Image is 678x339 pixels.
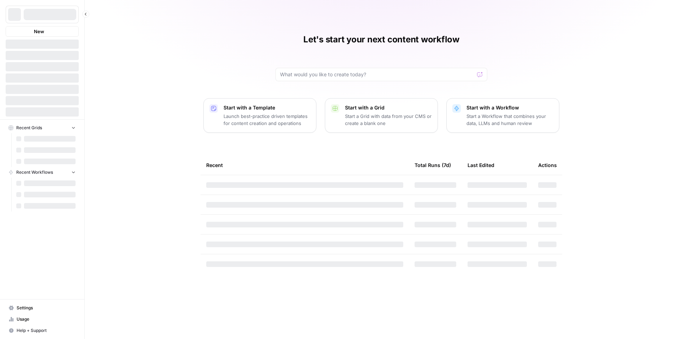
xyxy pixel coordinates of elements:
[6,325,79,336] button: Help + Support
[203,98,316,133] button: Start with a TemplateLaunch best-practice driven templates for content creation and operations
[224,104,310,111] p: Start with a Template
[468,155,494,175] div: Last Edited
[466,104,553,111] p: Start with a Workflow
[6,314,79,325] a: Usage
[16,125,42,131] span: Recent Grids
[16,169,53,176] span: Recent Workflows
[206,155,403,175] div: Recent
[466,113,553,127] p: Start a Workflow that combines your data, LLMs and human review
[303,34,459,45] h1: Let's start your next content workflow
[345,104,432,111] p: Start with a Grid
[17,305,76,311] span: Settings
[17,316,76,322] span: Usage
[446,98,559,133] button: Start with a WorkflowStart a Workflow that combines your data, LLMs and human review
[325,98,438,133] button: Start with a GridStart a Grid with data from your CMS or create a blank one
[6,167,79,178] button: Recent Workflows
[538,155,557,175] div: Actions
[17,327,76,334] span: Help + Support
[34,28,44,35] span: New
[415,155,451,175] div: Total Runs (7d)
[6,302,79,314] a: Settings
[224,113,310,127] p: Launch best-practice driven templates for content creation and operations
[345,113,432,127] p: Start a Grid with data from your CMS or create a blank one
[6,123,79,133] button: Recent Grids
[6,26,79,37] button: New
[280,71,474,78] input: What would you like to create today?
